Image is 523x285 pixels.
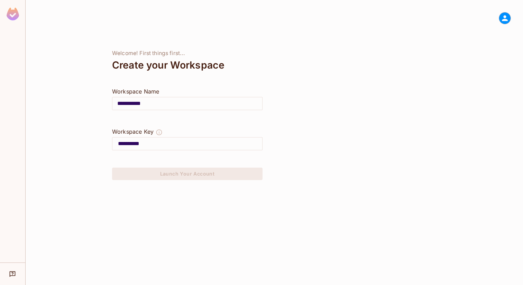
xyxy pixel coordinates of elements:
[112,50,263,57] div: Welcome! First things first...
[7,8,19,20] img: SReyMgAAAABJRU5ErkJggg==
[112,57,263,73] div: Create your Workspace
[156,127,163,137] button: The Workspace Key is unique, and serves as the identifier of your workspace.
[112,127,154,136] div: Workspace Key
[5,267,20,281] div: Help & Updates
[112,87,263,96] div: Workspace Name
[112,168,263,180] button: Launch Your Account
